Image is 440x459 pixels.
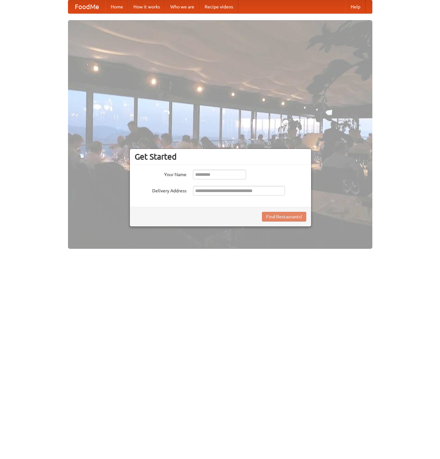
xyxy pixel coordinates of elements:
[199,0,238,13] a: Recipe videos
[106,0,128,13] a: Home
[135,170,186,178] label: Your Name
[345,0,366,13] a: Help
[135,186,186,194] label: Delivery Address
[262,212,306,222] button: Find Restaurants!
[68,0,106,13] a: FoodMe
[128,0,165,13] a: How it works
[165,0,199,13] a: Who we are
[135,152,306,162] h3: Get Started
